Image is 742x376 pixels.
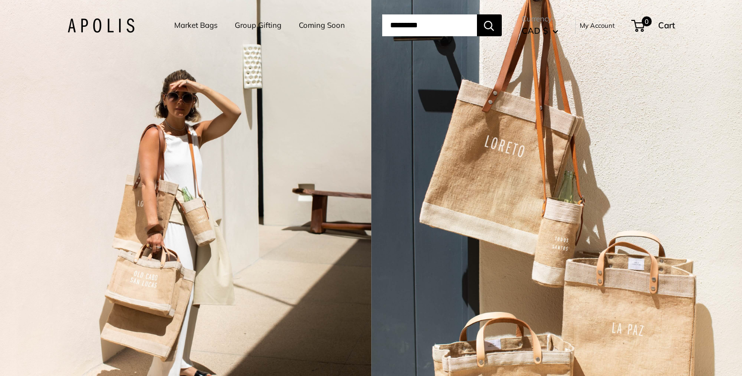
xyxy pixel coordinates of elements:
a: 0 Cart [632,17,675,33]
img: Apolis [67,18,135,33]
span: CAD $ [522,25,548,36]
a: Group Gifting [235,18,281,32]
span: 0 [641,16,651,26]
a: Market Bags [174,18,217,32]
a: My Account [580,19,615,31]
button: Search [477,14,502,36]
a: Coming Soon [299,18,345,32]
span: Cart [658,20,675,30]
input: Search... [382,14,477,36]
button: CAD $ [522,23,558,39]
span: Currency [522,12,558,26]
